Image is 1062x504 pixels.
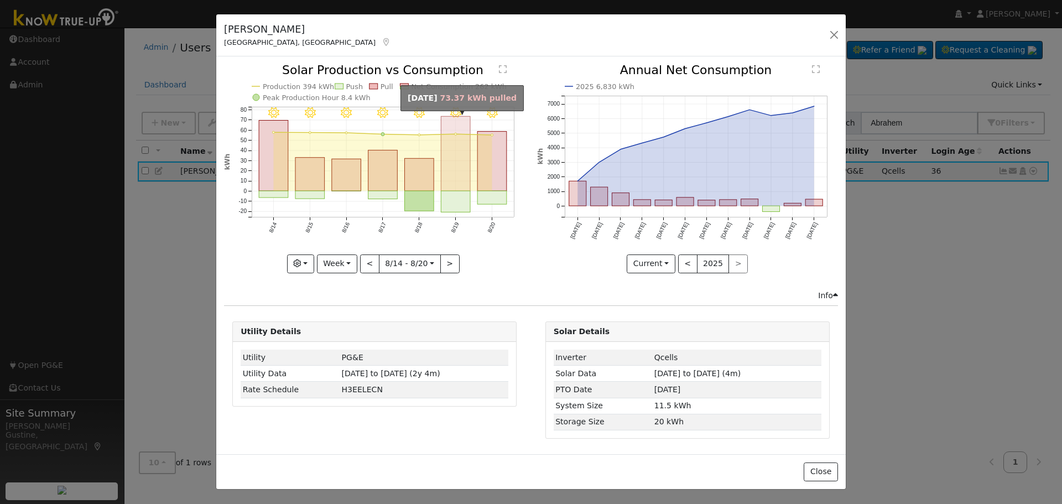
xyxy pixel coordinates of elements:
i: 8/17 - Clear [377,107,388,118]
i: 8/18 - Clear [414,107,425,118]
text: 0 [244,188,247,194]
td: Utility Data [241,366,340,382]
div: Info [818,290,838,302]
text: 30 [241,158,247,164]
span: B [342,385,383,394]
circle: onclick="" [309,132,311,134]
button: < [360,254,379,273]
td: Solar Data [554,366,653,382]
span: 73.37 kWh pulled [440,93,517,102]
strong: Solar Details [554,327,610,336]
span: [DATE] to [DATE] (2y 4m) [342,369,440,378]
td: Inverter [554,350,653,366]
circle: onclick="" [273,132,275,134]
span: [DATE] [654,385,681,394]
text: Solar Production vs Consumption [282,63,483,77]
circle: onclick="" [345,132,347,134]
text: 8/16 [341,221,351,234]
i: 8/14 - Clear [268,107,279,118]
td: System Size [554,398,653,414]
rect: onclick="" [405,159,434,191]
rect: onclick="" [478,132,507,191]
text: Push [346,82,363,91]
rect: onclick="" [332,159,361,191]
span: [DATE] to [DATE] (4m) [654,369,741,378]
button: Week [317,254,357,273]
text: -20 [239,209,247,215]
span: ID: 1268, authorized: 05/09/25 [654,353,678,362]
rect: onclick="" [259,121,288,191]
text: 20 [241,168,247,174]
rect: onclick="" [478,191,507,205]
td: Storage Size [554,414,653,430]
rect: onclick="" [441,191,471,212]
strong: Utility Details [241,327,301,336]
button: Close [804,463,837,481]
td: Utility [241,350,340,366]
rect: onclick="" [441,117,471,191]
text: 50 [241,137,247,143]
a: Map [381,38,391,46]
text: 40 [241,148,247,154]
text: 60 [241,127,247,133]
i: 8/16 - Clear [341,107,352,118]
rect: onclick="" [259,191,288,198]
text: 8/18 [414,221,424,234]
td: Rate Schedule [241,382,340,398]
span: 20 kWh [654,417,684,426]
text: kWh [223,154,231,170]
rect: onclick="" [368,150,398,191]
text: Peak Production Hour 8.4 kWh [263,93,371,102]
td: PTO Date [554,382,653,398]
text: Net Consumption 262 kWh [412,82,507,91]
span: [GEOGRAPHIC_DATA], [GEOGRAPHIC_DATA] [224,38,376,46]
circle: onclick="" [491,134,493,136]
span: 11.5 kWh [654,401,691,410]
button: 8/14 - 8/20 [379,254,441,273]
h5: [PERSON_NAME] [224,22,391,37]
text: 8/14 [268,221,278,234]
i: 8/15 - Clear [305,107,316,118]
text: 8/19 [450,221,460,234]
span: ID: 16689628, authorized: 05/09/25 [342,353,363,362]
text: 8/17 [377,221,387,234]
text: Production 394 kWh [263,82,334,91]
circle: onclick="" [455,133,457,136]
button: > [440,254,460,273]
text: 80 [241,107,247,113]
text: 70 [241,117,247,123]
circle: onclick="" [418,134,420,136]
circle: onclick="" [381,133,384,136]
i: 8/20 - Clear [487,107,498,118]
strong: [DATE] [408,93,438,102]
rect: onclick="" [295,158,325,191]
text: 10 [241,178,247,184]
rect: onclick="" [295,191,325,199]
text: 8/20 [487,221,497,234]
rect: onclick="" [368,191,398,200]
rect: onclick="" [405,191,434,211]
text: 8/15 [304,221,314,234]
text: -10 [239,199,247,205]
text: Pull [381,82,393,91]
text:  [499,65,507,74]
